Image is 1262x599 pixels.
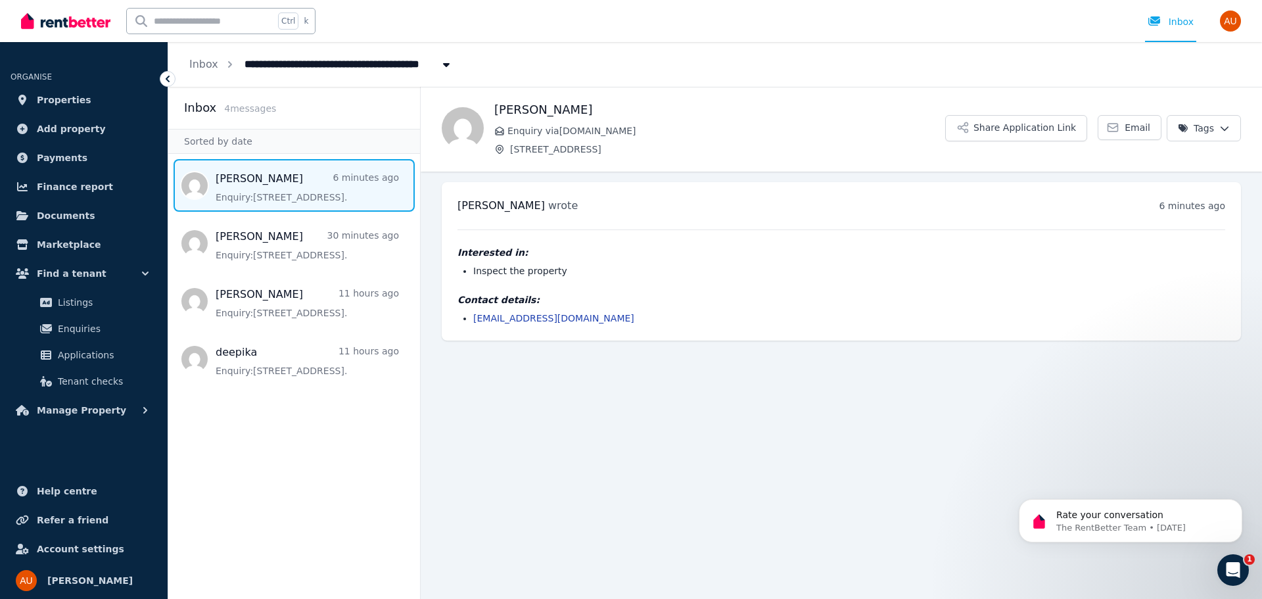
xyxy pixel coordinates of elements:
[1244,554,1255,565] span: 1
[58,295,147,310] span: Listings
[37,541,124,557] span: Account settings
[37,92,91,108] span: Properties
[1217,554,1249,586] iframe: Intercom live chat
[1159,201,1225,211] time: 6 minutes ago
[189,58,218,70] a: Inbox
[457,246,1225,259] h4: Interested in:
[37,483,97,499] span: Help centre
[278,12,298,30] span: Ctrl
[11,116,157,142] a: Add property
[16,368,152,395] a: Tenant checks
[11,87,157,113] a: Properties
[1178,122,1214,135] span: Tags
[11,72,52,82] span: ORGANISE
[168,129,420,154] div: Sorted by date
[37,402,126,418] span: Manage Property
[37,237,101,252] span: Marketplace
[224,103,276,114] span: 4 message s
[216,287,399,320] a: [PERSON_NAME]11 hours agoEnquiry:[STREET_ADDRESS].
[58,321,147,337] span: Enquiries
[11,536,157,562] a: Account settings
[16,570,37,591] img: Ash Uchil
[1148,15,1194,28] div: Inbox
[510,143,945,156] span: [STREET_ADDRESS]
[168,42,474,87] nav: Breadcrumb
[473,264,1225,277] li: Inspect the property
[37,512,108,528] span: Refer a friend
[11,260,157,287] button: Find a tenant
[47,573,133,588] span: [PERSON_NAME]
[11,145,157,171] a: Payments
[1167,115,1241,141] button: Tags
[37,208,95,224] span: Documents
[999,471,1262,563] iframe: Intercom notifications message
[1098,115,1161,140] a: Email
[11,231,157,258] a: Marketplace
[37,179,113,195] span: Finance report
[473,313,634,323] a: [EMAIL_ADDRESS][DOMAIN_NAME]
[37,266,106,281] span: Find a tenant
[216,171,399,204] a: [PERSON_NAME]6 minutes agoEnquiry:[STREET_ADDRESS].
[1125,121,1150,134] span: Email
[1220,11,1241,32] img: Ash Uchil
[21,11,110,31] img: RentBetter
[304,16,308,26] span: k
[507,124,945,137] span: Enquiry via [DOMAIN_NAME]
[442,107,484,149] img: Haoqing Liang
[457,293,1225,306] h4: Contact details:
[11,174,157,200] a: Finance report
[58,347,147,363] span: Applications
[16,342,152,368] a: Applications
[548,199,578,212] span: wrote
[945,115,1087,141] button: Share Application Link
[11,203,157,229] a: Documents
[16,316,152,342] a: Enquiries
[494,101,945,119] h1: [PERSON_NAME]
[457,199,545,212] span: [PERSON_NAME]
[58,373,147,389] span: Tenant checks
[168,154,420,391] nav: Message list
[11,478,157,504] a: Help centre
[216,345,399,377] a: deepika11 hours agoEnquiry:[STREET_ADDRESS].
[216,229,399,262] a: [PERSON_NAME]30 minutes agoEnquiry:[STREET_ADDRESS].
[11,507,157,533] a: Refer a friend
[184,99,216,117] h2: Inbox
[37,121,106,137] span: Add property
[16,289,152,316] a: Listings
[37,150,87,166] span: Payments
[11,397,157,423] button: Manage Property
